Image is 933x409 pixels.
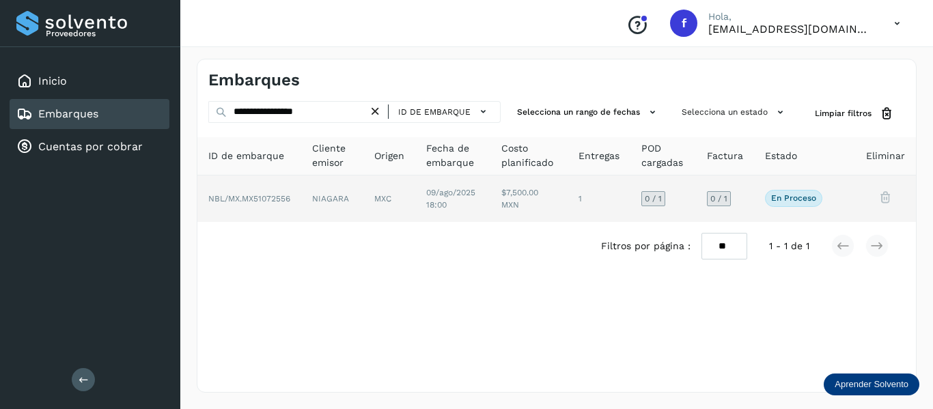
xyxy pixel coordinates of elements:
[804,101,905,126] button: Limpiar filtros
[301,175,363,222] td: NIAGARA
[374,149,404,163] span: Origen
[708,11,872,23] p: Hola,
[208,149,284,163] span: ID de embarque
[815,107,872,119] span: Limpiar filtros
[426,141,480,170] span: Fecha de embarque
[38,140,143,153] a: Cuentas por cobrar
[10,99,169,129] div: Embarques
[708,23,872,36] p: finanzastransportesperez@gmail.com
[824,373,919,395] div: Aprender Solvento
[771,193,816,203] p: En proceso
[769,239,809,253] span: 1 - 1 de 1
[38,107,98,120] a: Embarques
[707,149,743,163] span: Factura
[394,102,495,122] button: ID de embarque
[208,70,300,90] h4: Embarques
[398,106,471,118] span: ID de embarque
[866,149,905,163] span: Eliminar
[710,195,727,203] span: 0 / 1
[835,379,908,390] p: Aprender Solvento
[579,149,619,163] span: Entregas
[512,101,665,124] button: Selecciona un rango de fechas
[10,66,169,96] div: Inicio
[645,195,662,203] span: 0 / 1
[46,29,164,38] p: Proveedores
[10,132,169,162] div: Cuentas por cobrar
[208,194,290,203] span: NBL/MX.MX51072556
[38,74,67,87] a: Inicio
[312,141,352,170] span: Cliente emisor
[490,175,567,222] td: $7,500.00 MXN
[501,141,556,170] span: Costo planificado
[676,101,793,124] button: Selecciona un estado
[765,149,797,163] span: Estado
[568,175,630,222] td: 1
[601,239,691,253] span: Filtros por página :
[641,141,685,170] span: POD cargadas
[426,188,475,210] span: 09/ago/2025 18:00
[363,175,415,222] td: MXC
